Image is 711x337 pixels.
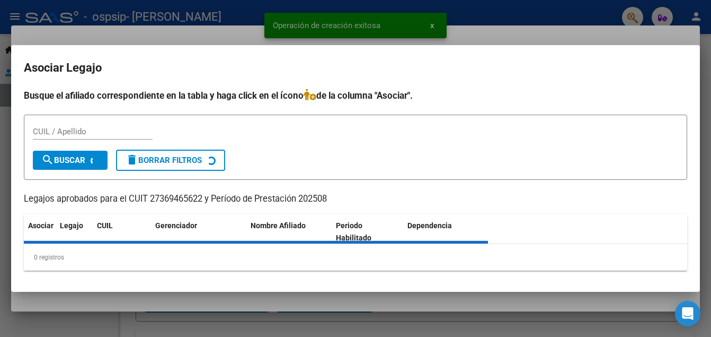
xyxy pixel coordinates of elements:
[116,150,225,171] button: Borrar Filtros
[407,221,452,230] span: Dependencia
[33,151,108,170] button: Buscar
[24,214,56,249] datatable-header-cell: Asociar
[332,214,403,249] datatable-header-cell: Periodo Habilitado
[24,58,687,78] h2: Asociar Legajo
[251,221,306,230] span: Nombre Afiliado
[60,221,83,230] span: Legajo
[155,221,197,230] span: Gerenciador
[126,153,138,166] mat-icon: delete
[403,214,488,249] datatable-header-cell: Dependencia
[41,153,54,166] mat-icon: search
[246,214,332,249] datatable-header-cell: Nombre Afiliado
[97,221,113,230] span: CUIL
[24,244,687,271] div: 0 registros
[336,221,371,242] span: Periodo Habilitado
[28,221,54,230] span: Asociar
[93,214,151,249] datatable-header-cell: CUIL
[41,155,85,165] span: Buscar
[126,155,202,165] span: Borrar Filtros
[56,214,93,249] datatable-header-cell: Legajo
[24,193,687,206] p: Legajos aprobados para el CUIT 27369465622 y Período de Prestación 202508
[151,214,246,249] datatable-header-cell: Gerenciador
[24,89,687,102] h4: Busque el afiliado correspondiente en la tabla y haga click en el ícono de la columna "Asociar".
[675,301,700,326] div: Open Intercom Messenger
